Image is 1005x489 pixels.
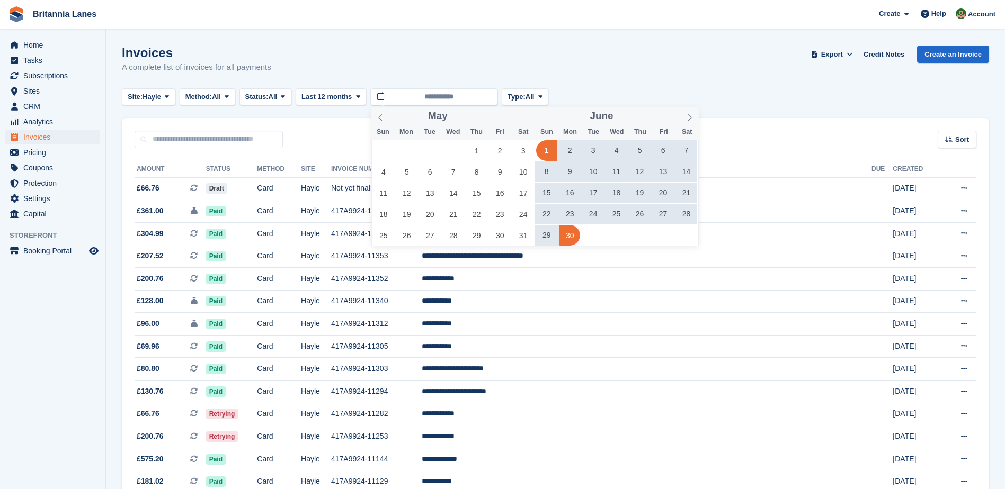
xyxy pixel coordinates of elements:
a: menu [5,38,100,52]
span: June 15, 2025 [536,183,557,203]
span: June 13, 2025 [653,161,673,182]
td: Hayle [301,425,331,448]
span: Draft [206,183,227,194]
span: CRM [23,99,87,114]
td: Hayle [301,335,331,358]
span: £200.76 [137,273,164,284]
span: May 23, 2025 [490,204,510,224]
span: Storefront [10,230,105,241]
span: June 5, 2025 [629,140,650,161]
span: May 26, 2025 [396,225,417,246]
td: Not yet finalized [331,177,422,200]
td: [DATE] [893,381,941,403]
span: All [526,92,535,102]
span: June 2, 2025 [559,140,580,161]
span: Paid [206,229,226,239]
a: menu [5,176,100,191]
span: May 2, 2025 [490,140,510,161]
button: Type: All [502,88,548,106]
a: Britannia Lanes [29,5,101,23]
a: menu [5,68,100,83]
span: May 30, 2025 [490,225,510,246]
span: Wed [441,129,465,135]
span: Booking Portal [23,243,87,258]
span: Help [931,8,946,19]
span: Mon [558,129,582,135]
td: 417A9924-11282 [331,403,422,425]
th: Method [257,161,301,178]
span: Thu [465,129,488,135]
a: menu [5,160,100,175]
span: Retrying [206,431,238,442]
span: £200.76 [137,431,164,442]
td: Hayle [301,290,331,313]
span: Paid [206,206,226,216]
span: May 25, 2025 [373,225,394,246]
h1: Invoices [122,46,271,60]
td: Card [257,335,301,358]
span: June 1, 2025 [536,140,557,161]
span: May 5, 2025 [396,161,417,182]
span: May 16, 2025 [490,183,510,203]
span: £130.76 [137,386,164,397]
span: Protection [23,176,87,191]
span: £304.99 [137,228,164,239]
td: Card [257,358,301,381]
th: Created [893,161,941,178]
span: Last 12 months [301,92,352,102]
span: June 16, 2025 [559,183,580,203]
a: Preview store [87,245,100,257]
td: Card [257,245,301,268]
span: May 19, 2025 [396,204,417,224]
span: Tue [582,129,605,135]
span: May 27, 2025 [420,225,440,246]
td: 417A9924-11144 [331,448,422,470]
td: 417A9924-11305 [331,335,422,358]
td: Card [257,425,301,448]
span: Status: [245,92,269,102]
a: Create an Invoice [917,46,989,63]
span: £361.00 [137,205,164,216]
span: May 3, 2025 [513,140,533,161]
span: Settings [23,191,87,206]
button: Status: All [239,88,291,106]
span: June 20, 2025 [653,183,673,203]
td: Hayle [301,381,331,403]
span: June 24, 2025 [583,204,603,224]
span: £66.76 [137,183,159,194]
td: [DATE] [893,200,941,223]
span: £80.80 [137,363,159,374]
td: Card [257,290,301,313]
td: 417A9924-11352 [331,268,422,291]
span: June 23, 2025 [559,204,580,224]
span: £128.00 [137,295,164,306]
span: May 10, 2025 [513,161,533,182]
td: Card [257,448,301,470]
span: Coupons [23,160,87,175]
span: Analytics [23,114,87,129]
td: [DATE] [893,268,941,291]
td: [DATE] [893,448,941,470]
span: Sun [371,129,395,135]
td: Hayle [301,268,331,291]
span: June 21, 2025 [676,183,697,203]
td: Card [257,268,301,291]
th: Due [871,161,893,178]
span: Fri [488,129,512,135]
span: May 29, 2025 [466,225,487,246]
span: Site: [128,92,143,102]
span: June 19, 2025 [629,183,650,203]
span: Paid [206,364,226,374]
td: 417A9924-11294 [331,381,422,403]
span: May 8, 2025 [466,161,487,182]
td: 417A9924-11253 [331,425,422,448]
span: Sort [955,134,969,145]
button: Last 12 months [296,88,366,106]
span: Paid [206,386,226,397]
td: [DATE] [893,177,941,200]
td: Hayle [301,245,331,268]
span: May 14, 2025 [443,183,464,203]
a: menu [5,243,100,258]
span: Paid [206,274,226,284]
span: May 15, 2025 [466,183,487,203]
